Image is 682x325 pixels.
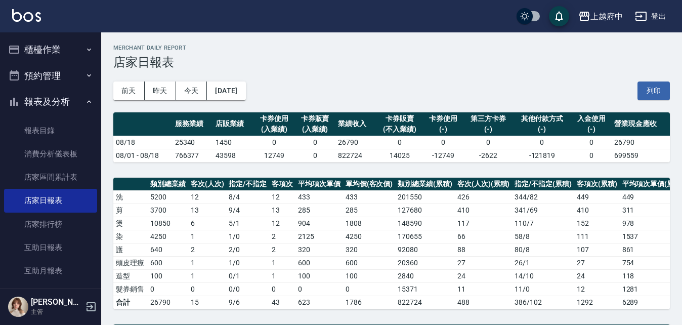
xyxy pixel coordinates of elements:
[31,307,82,316] p: 主管
[295,190,343,204] td: 433
[113,204,148,217] td: 剪
[188,256,227,269] td: 1
[512,269,574,282] td: 14 / 10
[148,178,188,191] th: 類別總業績
[213,136,254,149] td: 1450
[295,256,343,269] td: 600
[335,136,376,149] td: 26790
[512,190,574,204] td: 344 / 82
[571,149,612,162] td: 0
[631,7,670,26] button: 登出
[269,204,295,217] td: 13
[4,119,97,142] a: 報表目錄
[4,259,97,282] a: 互助月報表
[226,243,269,256] td: 2 / 0
[395,243,455,256] td: 92080
[455,269,513,282] td: 24
[466,124,511,135] div: (-)
[4,63,97,89] button: 預約管理
[148,217,188,230] td: 10850
[295,243,343,256] td: 320
[226,282,269,296] td: 0 / 0
[395,296,455,309] td: 822724
[269,217,295,230] td: 12
[455,204,513,217] td: 410
[343,243,396,256] td: 320
[213,112,254,136] th: 店販業績
[113,243,148,256] td: 護
[590,10,623,23] div: 上越府中
[113,217,148,230] td: 燙
[226,230,269,243] td: 1 / 0
[637,82,670,100] button: 列印
[395,190,455,204] td: 201550
[455,296,513,309] td: 488
[269,282,295,296] td: 0
[188,190,227,204] td: 12
[455,217,513,230] td: 117
[269,178,295,191] th: 客項次
[226,269,269,282] td: 0 / 1
[188,178,227,191] th: 客次(人次)
[4,282,97,306] a: 互助排行榜
[269,296,295,309] td: 43
[188,230,227,243] td: 1
[574,204,620,217] td: 410
[612,136,670,149] td: 26790
[113,190,148,204] td: 洗
[148,269,188,282] td: 100
[295,217,343,230] td: 904
[207,82,245,100] button: [DATE]
[464,149,514,162] td: -2622
[269,243,295,256] td: 2
[148,204,188,217] td: 3700
[148,282,188,296] td: 0
[226,178,269,191] th: 指定/不指定
[455,190,513,204] td: 426
[213,149,254,162] td: 43598
[295,296,343,309] td: 623
[574,217,620,230] td: 152
[226,204,269,217] td: 9 / 4
[4,36,97,63] button: 櫃檯作業
[395,178,455,191] th: 類別總業績(累積)
[516,124,569,135] div: (-)
[188,217,227,230] td: 6
[113,256,148,269] td: 頭皮理療
[4,189,97,212] a: 店家日報表
[269,230,295,243] td: 2
[188,204,227,217] td: 13
[188,269,227,282] td: 1
[294,136,335,149] td: 0
[113,149,173,162] td: 08/01 - 08/18
[113,136,173,149] td: 08/18
[395,204,455,217] td: 127680
[378,124,420,135] div: (不入業績)
[343,204,396,217] td: 285
[455,230,513,243] td: 66
[148,190,188,204] td: 5200
[466,113,511,124] div: 第三方卡券
[113,45,670,51] h2: Merchant Daily Report
[513,149,571,162] td: -121819
[574,269,620,282] td: 24
[8,297,28,317] img: Person
[512,217,574,230] td: 110 / 7
[574,6,627,27] button: 上越府中
[4,236,97,259] a: 互助日報表
[113,112,670,162] table: a dense table
[148,230,188,243] td: 4250
[512,243,574,256] td: 80 / 8
[455,178,513,191] th: 客次(人次)(累積)
[395,269,455,282] td: 2840
[343,282,396,296] td: 0
[423,149,464,162] td: -12749
[395,230,455,243] td: 170655
[549,6,569,26] button: save
[4,166,97,189] a: 店家區間累計表
[455,243,513,256] td: 88
[574,190,620,204] td: 449
[574,124,610,135] div: (-)
[343,190,396,204] td: 433
[148,296,188,309] td: 26790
